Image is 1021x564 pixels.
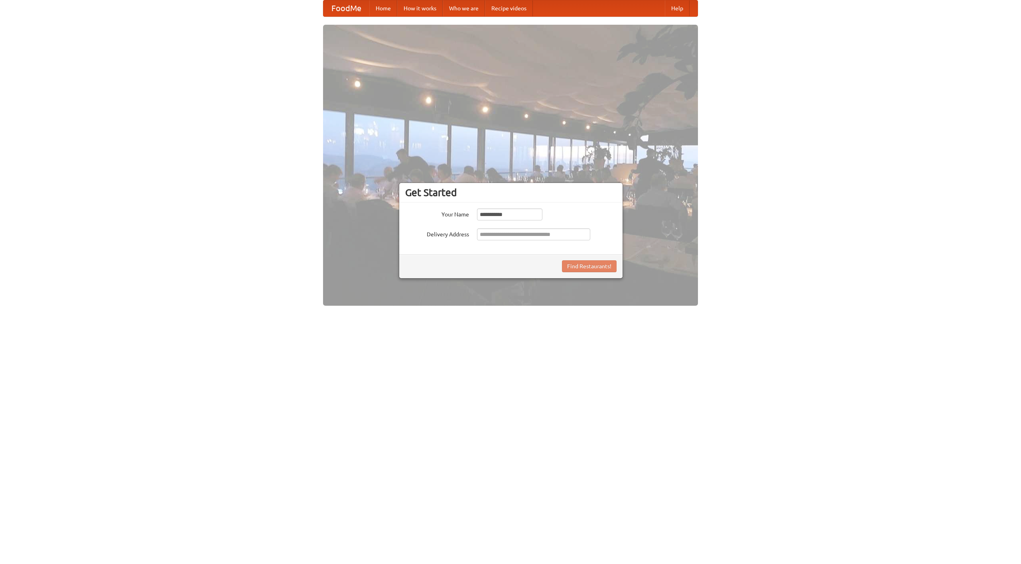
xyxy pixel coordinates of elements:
label: Your Name [405,208,469,218]
a: How it works [397,0,443,16]
button: Find Restaurants! [562,260,617,272]
a: Home [369,0,397,16]
label: Delivery Address [405,228,469,238]
a: Recipe videos [485,0,533,16]
a: FoodMe [323,0,369,16]
a: Help [665,0,690,16]
a: Who we are [443,0,485,16]
h3: Get Started [405,187,617,198]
